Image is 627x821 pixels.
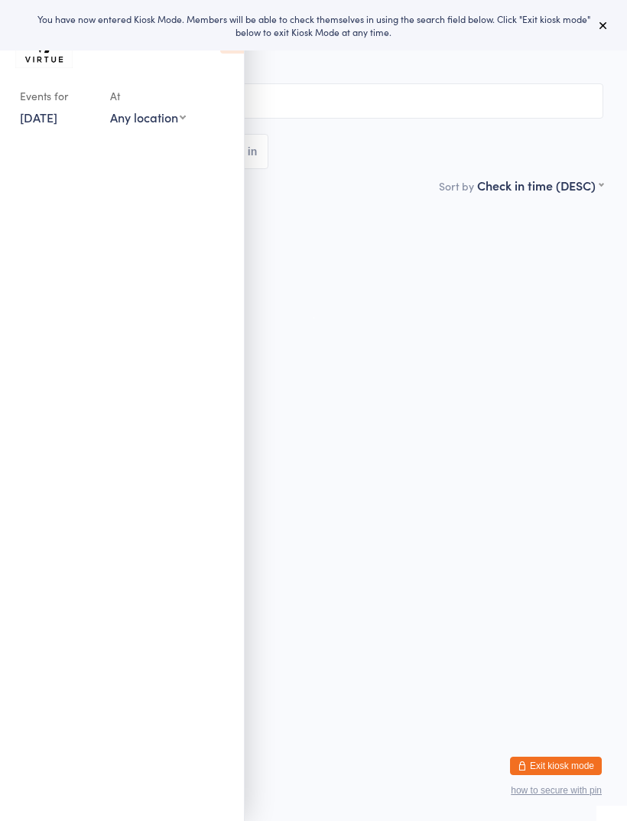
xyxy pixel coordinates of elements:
button: Exit kiosk mode [510,757,602,775]
a: [DATE] [20,109,57,125]
input: Search [24,83,603,119]
div: You have now entered Kiosk Mode. Members will be able to check themselves in using the search fie... [24,12,603,38]
div: Check in time (DESC) [477,177,603,194]
button: how to secure with pin [511,785,602,796]
h2: Check-in [24,38,603,64]
div: Any location [110,109,186,125]
label: Sort by [439,178,474,194]
div: At [110,83,186,109]
div: Events for [20,83,95,109]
